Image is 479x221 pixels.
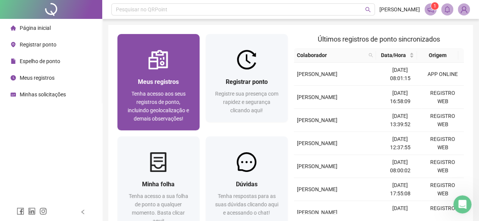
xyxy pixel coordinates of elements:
span: [PERSON_NAME] [297,117,337,123]
span: [PERSON_NAME] [297,163,337,169]
td: [DATE] 08:00:02 [379,155,421,178]
span: bell [444,6,451,13]
span: Últimos registros de ponto sincronizados [318,35,440,43]
th: Data/Hora [376,48,417,63]
span: [PERSON_NAME] [297,186,337,192]
span: Meus registros [138,78,179,85]
a: Registrar pontoRegistre sua presença com rapidez e segurança clicando aqui! [206,34,288,122]
span: file [11,59,16,64]
span: home [11,25,16,31]
td: REGISTRO WEB [421,155,464,178]
span: instagram [39,207,47,215]
td: [DATE] 17:55:08 [379,178,421,201]
span: Colaborador [297,51,365,59]
td: [DATE] 16:58:09 [379,86,421,109]
td: REGISTRO WEB [421,132,464,155]
sup: 1 [431,2,438,10]
span: Tenha acesso aos seus registros de ponto, incluindo geolocalização e demais observações! [128,91,189,122]
span: linkedin [28,207,36,215]
td: [DATE] 13:39:52 [379,109,421,132]
img: 56000 [458,4,470,15]
span: Página inicial [20,25,51,31]
span: schedule [11,92,16,97]
span: Registrar ponto [20,42,56,48]
span: search [368,53,373,57]
span: [PERSON_NAME] [297,140,337,146]
td: REGISTRO WEB [421,178,464,201]
td: APP ONLINE [421,63,464,86]
span: left [80,209,86,215]
span: [PERSON_NAME] [297,209,337,215]
a: Meus registrosTenha acesso aos seus registros de ponto, incluindo geolocalização e demais observa... [117,34,200,130]
td: [DATE] 12:37:55 [379,132,421,155]
span: [PERSON_NAME] [297,71,337,77]
span: Espelho de ponto [20,58,60,64]
span: Minha folha [142,181,175,188]
span: 1 [434,3,436,9]
span: Minhas solicitações [20,91,66,97]
td: REGISTRO WEB [421,109,464,132]
span: [PERSON_NAME] [297,94,337,100]
span: Registrar ponto [226,78,268,85]
span: search [367,49,374,61]
td: [DATE] 08:01:15 [379,63,421,86]
span: Tenha respostas para as suas dúvidas clicando aqui e acessando o chat! [215,193,278,216]
span: Dúvidas [236,181,257,188]
th: Origem [417,48,458,63]
span: notification [427,6,434,13]
span: Data/Hora [379,51,408,59]
span: Meus registros [20,75,55,81]
span: environment [11,42,16,47]
span: search [365,7,371,12]
iframe: Intercom live chat [453,195,471,213]
span: facebook [17,207,24,215]
span: Registre sua presença com rapidez e segurança clicando aqui! [215,91,278,113]
span: [PERSON_NAME] [379,5,420,14]
td: REGISTRO WEB [421,86,464,109]
span: clock-circle [11,75,16,80]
